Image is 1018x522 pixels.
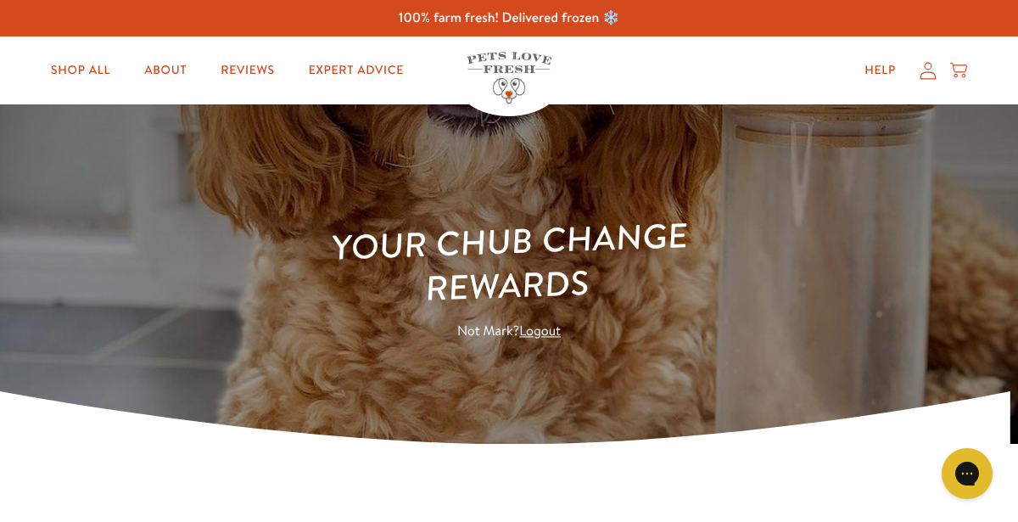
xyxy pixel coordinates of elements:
a: Reviews [207,53,288,87]
h1: Your Chub Change Rewards [262,210,755,316]
a: Help [851,53,909,87]
a: About [131,53,200,87]
a: Expert Advice [295,53,417,87]
img: Pets Love Fresh [467,52,551,104]
iframe: Gorgias live chat messenger [933,442,1001,505]
p: Not Mark? [265,321,753,344]
a: Shop All [37,53,124,87]
a: Logout [519,323,561,341]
